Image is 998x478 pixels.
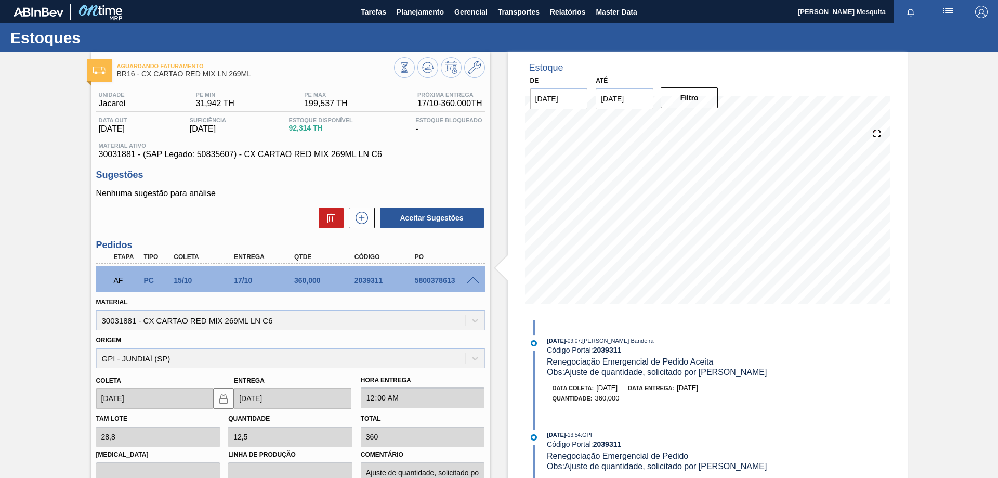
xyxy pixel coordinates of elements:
div: 17/10/2025 [231,276,299,285]
button: Programar Estoque [441,57,462,78]
h3: Sugestões [96,170,485,180]
span: Próxima Entrega [417,92,482,98]
img: atual [531,434,537,441]
span: Relatórios [550,6,585,18]
div: Aguardando Faturamento [111,269,142,292]
label: Tam lote [96,415,127,422]
span: : GPI [581,432,592,438]
span: Transportes [498,6,540,18]
div: 5800378613 [412,276,480,285]
span: Renegociação Emergencial de Pedido [547,451,688,460]
label: [MEDICAL_DATA] [96,447,220,462]
label: Linha de Produção [228,447,352,462]
div: 15/10/2025 [171,276,239,285]
span: [DATE] [190,124,226,134]
span: Suficiência [190,117,226,123]
span: Aguardando Faturamento [117,63,394,69]
button: Aceitar Sugestões [380,208,484,228]
span: [DATE] [547,338,566,344]
input: dd/mm/yyyy [596,88,653,109]
div: Etapa [111,253,142,261]
span: Obs: Ajuste de quantidade, solicitado por [PERSON_NAME] [547,462,767,471]
button: Notificações [894,5,927,19]
button: Atualizar Gráfico [417,57,438,78]
div: Excluir Sugestões [313,208,344,228]
span: [DATE] [547,432,566,438]
span: PE MAX [304,92,347,98]
span: [DATE] [99,124,127,134]
span: 30031881 - (SAP Legado: 50835607) - CX CARTAO RED MIX 269ML LN C6 [99,150,482,159]
img: Logout [975,6,988,18]
span: Data coleta: [553,385,594,391]
span: Jacareí [99,99,126,108]
div: Pedido de Compra [141,276,172,285]
img: locked [217,392,230,405]
span: - 09:07 [566,338,581,344]
button: Filtro [661,87,718,108]
span: Data entrega: [628,385,674,391]
label: Comentário [361,447,485,462]
input: dd/mm/yyyy [96,388,214,409]
span: Material ativo [99,143,482,149]
label: Entrega [234,377,265,384]
span: 17/10 - 360,000 TH [417,99,482,108]
span: Estoque Disponível [289,117,353,123]
button: locked [213,388,234,409]
div: Código Portal: [547,440,794,448]
div: Qtde [292,253,359,261]
span: 92,314 TH [289,124,353,132]
div: Entrega [231,253,299,261]
label: Quantidade [228,415,270,422]
span: 31,942 TH [195,99,234,108]
strong: 2039311 [593,440,622,448]
span: Gerencial [454,6,488,18]
span: [DATE] [677,384,698,392]
div: Aceitar Sugestões [375,206,485,229]
label: Origem [96,337,122,344]
span: PE MIN [195,92,234,98]
button: Visão Geral dos Estoques [394,57,415,78]
span: BR16 - CX CARTAO RED MIX LN 269ML [117,70,394,78]
label: Hora Entrega [361,373,485,388]
img: atual [531,340,537,346]
span: 360,000 [595,394,620,402]
span: 199,537 TH [304,99,347,108]
div: Nova sugestão [344,208,375,228]
span: Quantidade : [553,395,593,402]
span: Tarefas [361,6,386,18]
div: PO [412,253,480,261]
span: Estoque Bloqueado [415,117,482,123]
span: Obs: Ajuste de quantidade, solicitado por [PERSON_NAME] [547,368,767,377]
img: TNhmsLtSVTkK8tSr43FrP2fwEKptu5GPRR3wAAAABJRU5ErkJggg== [14,7,63,17]
span: Renegociação Emergencial de Pedido Aceita [547,357,713,366]
div: Código [352,253,419,261]
span: Master Data [596,6,637,18]
div: - [413,117,484,134]
span: Planejamento [397,6,444,18]
div: 360,000 [292,276,359,285]
span: Unidade [99,92,126,98]
span: Data out [99,117,127,123]
div: Tipo [141,253,172,261]
label: Material [96,299,128,306]
p: Nenhuma sugestão para análise [96,189,485,198]
img: userActions [942,6,954,18]
button: Ir ao Master Data / Geral [464,57,485,78]
label: Total [361,415,381,422]
div: 2039311 [352,276,419,285]
input: dd/mm/yyyy [530,88,588,109]
h1: Estoques [10,32,195,44]
label: De [530,77,539,84]
h3: Pedidos [96,240,485,251]
span: [DATE] [596,384,618,392]
img: Ícone [93,67,106,74]
input: dd/mm/yyyy [234,388,351,409]
strong: 2039311 [593,346,622,354]
div: Código Portal: [547,346,794,354]
span: - 13:54 [566,432,581,438]
label: Coleta [96,377,121,384]
div: Estoque [529,62,563,73]
span: : [PERSON_NAME] Bandeira [581,338,654,344]
div: Coleta [171,253,239,261]
p: AF [114,276,140,285]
